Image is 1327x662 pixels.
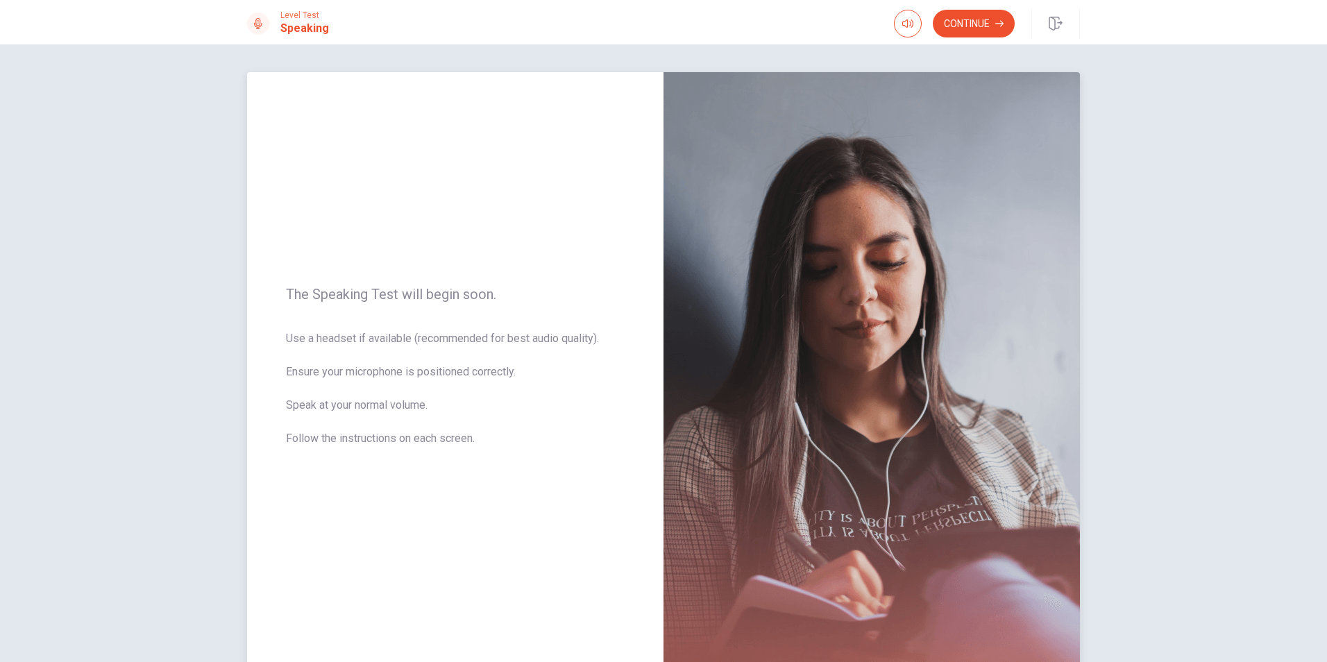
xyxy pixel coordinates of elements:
[280,20,329,37] h1: Speaking
[286,286,625,303] span: The Speaking Test will begin soon.
[280,10,329,20] span: Level Test
[286,330,625,464] span: Use a headset if available (recommended for best audio quality). Ensure your microphone is positi...
[933,10,1015,37] button: Continue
